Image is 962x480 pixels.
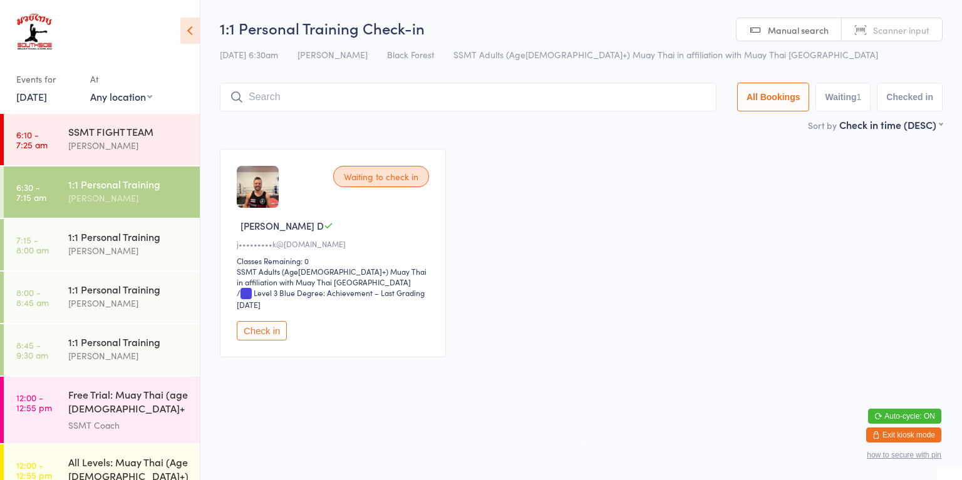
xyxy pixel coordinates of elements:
a: 6:10 -7:25 amSSMT FIGHT TEAM[PERSON_NAME] [4,114,200,165]
span: Manual search [768,24,829,36]
span: [PERSON_NAME] [297,48,368,61]
div: [PERSON_NAME] [68,349,189,363]
div: Waiting to check in [333,166,429,187]
button: All Bookings [737,83,810,111]
a: 8:00 -8:45 am1:1 Personal Training[PERSON_NAME] [4,272,200,323]
div: Free Trial: Muay Thai (age [DEMOGRAPHIC_DATA]+ years) [68,387,189,418]
div: SSMT FIGHT TEAM [68,125,189,138]
button: Checked in [877,83,943,111]
div: [PERSON_NAME] [68,191,189,205]
button: how to secure with pin [867,451,941,459]
a: 6:30 -7:15 am1:1 Personal Training[PERSON_NAME] [4,166,200,218]
img: Southside Muay Thai & Fitness [13,9,56,56]
span: SSMT Adults (Age[DEMOGRAPHIC_DATA]+) Muay Thai in affiliation with Muay Thai [GEOGRAPHIC_DATA] [453,48,878,61]
time: 6:30 - 7:15 am [16,182,46,202]
div: Check in time (DESC) [839,118,943,131]
div: 1:1 Personal Training [68,230,189,243]
span: [PERSON_NAME] D [240,219,324,232]
div: Classes Remaining: 0 [237,255,433,266]
button: Waiting1 [815,83,871,111]
div: SSMT Adults (Age[DEMOGRAPHIC_DATA]+) Muay Thai in affiliation with Muay Thai [GEOGRAPHIC_DATA] [237,266,433,287]
time: 12:00 - 12:55 pm [16,460,52,480]
span: Black Forest [387,48,434,61]
time: 12:00 - 12:55 pm [16,392,52,412]
button: Check in [237,321,287,340]
div: 1:1 Personal Training [68,282,189,296]
a: 12:00 -12:55 pmFree Trial: Muay Thai (age [DEMOGRAPHIC_DATA]+ years)SSMT Coach [4,377,200,443]
div: [PERSON_NAME] [68,138,189,153]
a: 8:45 -9:30 am1:1 Personal Training[PERSON_NAME] [4,324,200,375]
div: At [90,69,152,89]
a: [DATE] [16,89,47,103]
button: Auto-cycle: ON [868,409,941,424]
time: 8:00 - 8:45 am [16,287,49,307]
h2: 1:1 Personal Training Check-in [220,18,943,38]
img: image1711485131.png [237,166,279,208]
div: 1:1 Personal Training [68,335,189,349]
input: Search [220,83,716,111]
time: 7:15 - 8:00 am [16,235,49,255]
div: [PERSON_NAME] [68,296,189,310]
span: Scanner input [873,24,929,36]
span: [DATE] 6:30am [220,48,278,61]
div: 1:1 Personal Training [68,177,189,191]
label: Sort by [808,119,837,131]
div: 1 [857,92,862,102]
div: SSMT Coach [68,418,189,432]
div: j•••••••••k@[DOMAIN_NAME] [237,238,433,249]
div: Events for [16,69,78,89]
a: 7:15 -8:00 am1:1 Personal Training[PERSON_NAME] [4,219,200,270]
div: [PERSON_NAME] [68,243,189,258]
time: 8:45 - 9:30 am [16,340,48,360]
time: 6:10 - 7:25 am [16,130,48,150]
button: Exit kiosk mode [866,427,941,442]
div: Any location [90,89,152,103]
